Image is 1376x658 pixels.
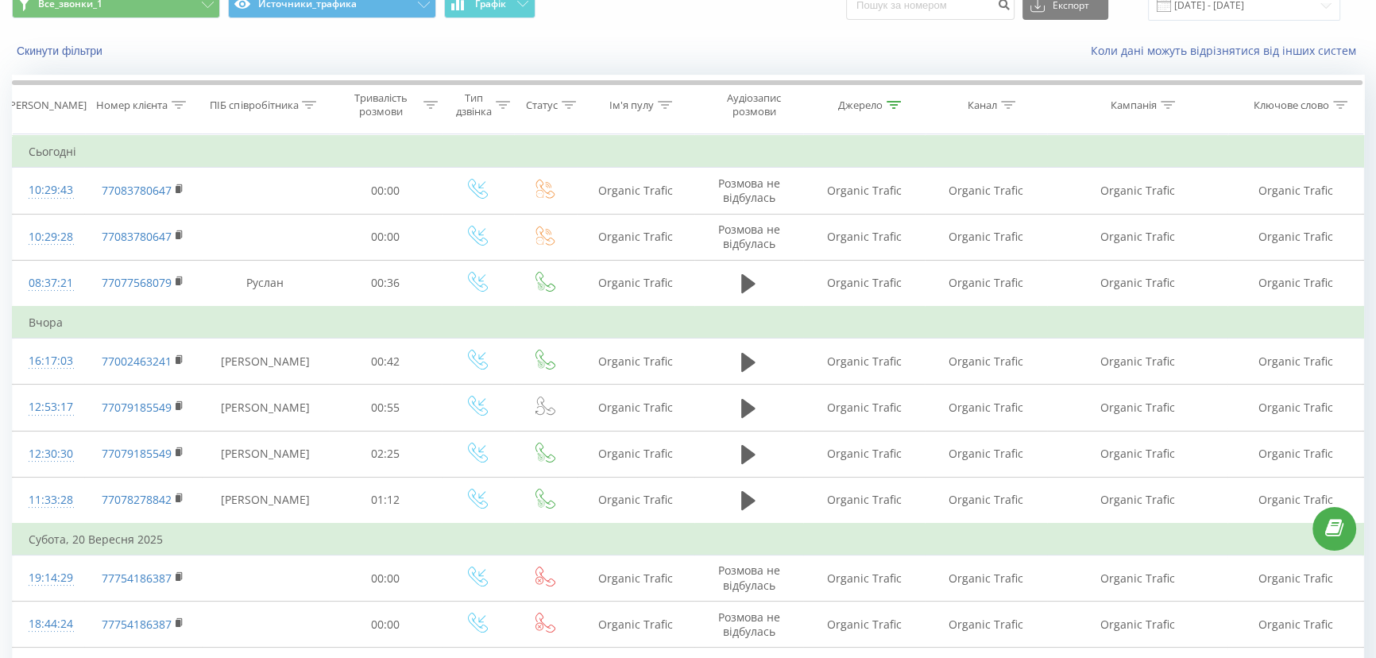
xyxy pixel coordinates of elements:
[577,477,694,524] td: Organic Trafic
[717,222,779,251] span: Розмова не відбулась
[1047,602,1227,648] td: Organic Trafic
[803,431,926,477] td: Organic Trafic
[925,602,1047,648] td: Organic Trafic
[96,99,168,112] div: Номер клієнта
[925,214,1047,260] td: Organic Trafic
[29,175,68,206] div: 10:29:43
[29,439,68,470] div: 12:30:30
[1047,168,1227,214] td: Organic Trafic
[1227,339,1363,385] td: Organic Trafic
[1254,99,1329,112] div: Ключове слово
[1227,431,1363,477] td: Organic Trafic
[925,339,1047,385] td: Organic Trafic
[102,183,172,198] a: 77083780647
[29,268,68,299] div: 08:37:21
[202,339,328,385] td: [PERSON_NAME]
[1227,477,1363,524] td: Organic Trafic
[329,385,442,431] td: 00:55
[717,176,779,205] span: Розмова не відбулась
[329,214,442,260] td: 00:00
[102,229,172,244] a: 77083780647
[925,168,1047,214] td: Organic Trafic
[577,168,694,214] td: Organic Trafic
[838,99,883,112] div: Джерело
[1227,602,1363,648] td: Organic Trafic
[13,307,1364,339] td: Вчора
[1047,214,1227,260] td: Organic Trafic
[102,400,172,415] a: 77079185549
[329,602,442,648] td: 00:00
[210,99,298,112] div: ПІБ співробітника
[577,260,694,307] td: Organic Trafic
[329,260,442,307] td: 00:36
[1227,385,1363,431] td: Organic Trafic
[803,385,926,431] td: Organic Trafic
[1227,214,1363,260] td: Organic Trafic
[803,339,926,385] td: Organic Trafic
[577,339,694,385] td: Organic Trafic
[343,91,419,118] div: Тривалість розмови
[1227,260,1363,307] td: Organic Trafic
[202,477,328,524] td: [PERSON_NAME]
[102,571,172,586] a: 77754186387
[329,555,442,602] td: 00:00
[577,385,694,431] td: Organic Trafic
[202,385,328,431] td: [PERSON_NAME]
[925,431,1047,477] td: Organic Trafic
[13,136,1364,168] td: Сьогодні
[925,477,1047,524] td: Organic Trafic
[925,260,1047,307] td: Organic Trafic
[1047,385,1227,431] td: Organic Trafic
[29,222,68,253] div: 10:29:28
[102,275,172,290] a: 77077568079
[29,485,68,516] div: 11:33:28
[577,602,694,648] td: Organic Trafic
[1047,477,1227,524] td: Organic Trafic
[202,260,328,307] td: Руслан
[803,260,926,307] td: Organic Trafic
[329,431,442,477] td: 02:25
[803,477,926,524] td: Organic Trafic
[1227,555,1363,602] td: Organic Trafic
[102,446,172,461] a: 77079185549
[577,431,694,477] td: Organic Trafic
[925,385,1047,431] td: Organic Trafic
[202,431,328,477] td: [PERSON_NAME]
[709,91,799,118] div: Аудіозапис розмови
[29,392,68,423] div: 12:53:17
[102,492,172,507] a: 77078278842
[577,214,694,260] td: Organic Trafic
[1111,99,1157,112] div: Кампанія
[12,44,110,58] button: Скинути фільтри
[717,563,779,592] span: Розмова не відбулась
[717,610,779,639] span: Розмова не відбулась
[329,477,442,524] td: 01:12
[29,346,68,377] div: 16:17:03
[1227,168,1363,214] td: Organic Trafic
[1047,260,1227,307] td: Organic Trafic
[609,99,654,112] div: Ім'я пулу
[29,609,68,640] div: 18:44:24
[925,555,1047,602] td: Organic Trafic
[1047,339,1227,385] td: Organic Trafic
[1047,431,1227,477] td: Organic Trafic
[102,354,172,369] a: 77002463241
[526,99,558,112] div: Статус
[803,602,926,648] td: Organic Trafic
[1047,555,1227,602] td: Organic Trafic
[102,617,172,632] a: 77754186387
[329,339,442,385] td: 00:42
[6,99,87,112] div: [PERSON_NAME]
[456,91,492,118] div: Тип дзвінка
[968,99,997,112] div: Канал
[577,555,694,602] td: Organic Trafic
[803,555,926,602] td: Organic Trafic
[803,214,926,260] td: Organic Trafic
[29,563,68,594] div: 19:14:29
[803,168,926,214] td: Organic Trafic
[329,168,442,214] td: 00:00
[13,524,1364,555] td: Субота, 20 Вересня 2025
[1091,43,1364,58] a: Коли дані можуть відрізнятися вiд інших систем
